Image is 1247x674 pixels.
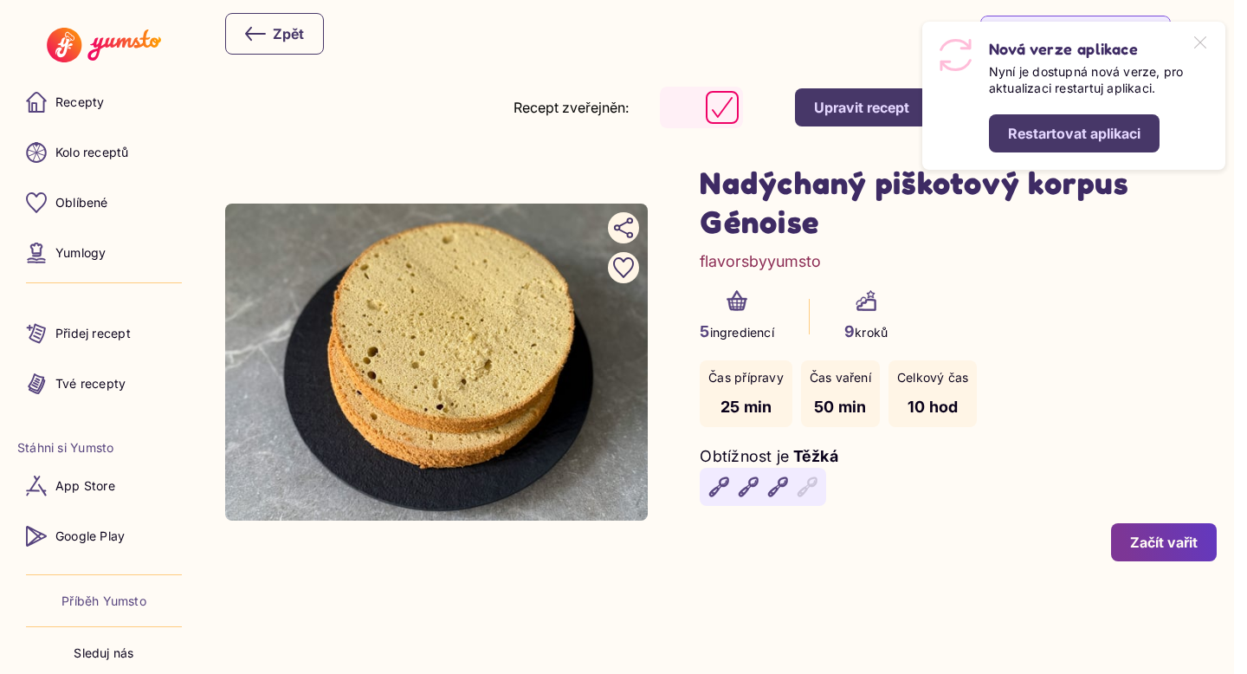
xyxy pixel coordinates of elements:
div: Restartovat aplikaci [1008,124,1140,143]
a: Google Play [17,515,191,557]
p: Yumlogy [55,244,106,262]
li: Stáhni si Yumsto [17,439,191,457]
a: Kolo receptů [17,132,191,173]
span: 25 min [720,398,772,416]
img: undefined [225,204,648,521]
a: Yumlogy [17,232,191,274]
a: Recepty [17,81,191,123]
button: Zpět [225,13,324,55]
p: Čas přípravy [708,369,784,386]
div: Upravit recept [814,98,909,117]
span: 5 [700,322,709,340]
p: Google Play [55,528,125,545]
p: Kolo receptů [55,144,129,161]
h1: Nadýchaný piškotový korpus Génoise [700,163,1217,241]
p: Oblíbené [55,194,108,211]
p: Nyní je dostupná nová verze, pro aktualizaci restartuj aplikaci. [989,63,1208,97]
p: App Store [55,477,115,495]
span: 9 [844,322,855,340]
label: Recept zveřejněn: [514,99,629,116]
p: Celkový čas [897,369,968,386]
button: Perform action: Restartovat aplikaci [989,114,1160,152]
a: Příběh Yumsto [61,593,146,610]
p: Recepty [55,94,104,111]
p: Přidej recept [55,325,131,342]
span: 10 hod [908,398,959,416]
div: Začít vařit [1130,533,1198,552]
a: Tvé recepty [17,363,191,405]
button: Upravit recept [795,88,928,126]
p: Obtížnost je [700,444,789,468]
a: Oblíbené [17,182,191,224]
div: Zpět [245,23,304,44]
p: Tvé recepty [55,375,126,392]
p: kroků [844,320,888,343]
a: Přidej recept [17,313,191,354]
p: Sleduj nás [74,645,133,662]
a: App Store [17,465,191,507]
p: ingrediencí [700,320,774,343]
button: Začít vařit [1111,523,1217,561]
h5: Nová verze aplikace [989,39,1208,59]
span: Těžká [793,447,838,465]
p: Čas vaření [810,369,871,386]
a: flavorsbyyumsto [700,250,821,273]
span: 50 min [814,398,867,416]
img: Yumsto logo [47,28,160,62]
